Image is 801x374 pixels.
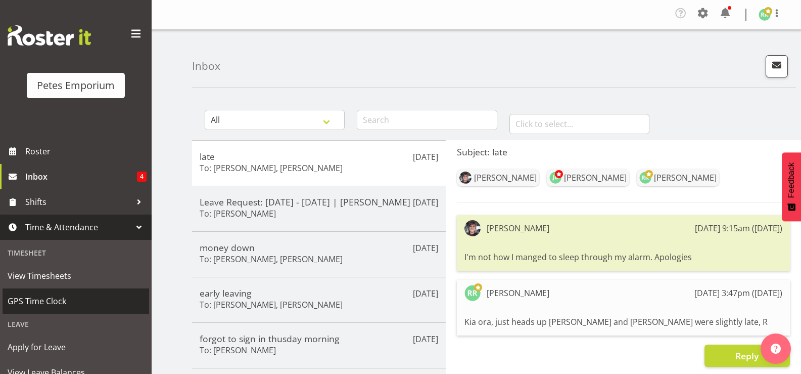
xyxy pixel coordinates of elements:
p: [DATE] [413,242,438,254]
span: GPS Time Clock [8,294,144,309]
h5: early leaving [200,287,438,299]
span: Reply [735,350,759,362]
h6: To: [PERSON_NAME], [PERSON_NAME] [200,300,343,310]
img: michelle-whaleb4506e5af45ffd00a26cc2b6420a9100.png [464,220,481,236]
img: ruth-robertson-taylor722.jpg [464,285,481,301]
span: Roster [25,144,147,159]
div: [PERSON_NAME] [474,172,537,184]
div: Leave [3,314,149,335]
h6: To: [PERSON_NAME] [200,345,276,355]
div: [DATE] 9:15am ([DATE]) [695,222,782,234]
a: GPS Time Clock [3,288,149,314]
input: Click to select... [509,114,649,134]
div: [PERSON_NAME] [487,287,549,299]
div: Timesheet [3,242,149,263]
div: [PERSON_NAME] [487,222,549,234]
input: Search [357,110,497,130]
h5: late [200,151,438,162]
span: Apply for Leave [8,340,144,355]
div: Petes Emporium [37,78,115,93]
span: Feedback [787,162,796,198]
img: help-xxl-2.png [771,344,781,354]
span: Inbox [25,169,137,184]
h5: money down [200,242,438,253]
div: [PERSON_NAME] [654,172,717,184]
div: I'm not how I manged to sleep through my alarm. Apologies [464,248,782,266]
h6: To: [PERSON_NAME], [PERSON_NAME] [200,254,343,264]
h6: To: [PERSON_NAME] [200,209,276,219]
img: Rosterit website logo [8,25,91,46]
span: Time & Attendance [25,220,131,235]
span: View Timesheets [8,268,144,283]
span: 4 [137,172,147,182]
h5: Subject: late [457,146,790,157]
button: Reply [704,345,790,367]
a: View Timesheets [3,263,149,288]
h6: To: [PERSON_NAME], [PERSON_NAME] [200,163,343,173]
h5: Leave Request: [DATE] - [DATE] | [PERSON_NAME] [200,196,438,207]
img: jodine-bunn132.jpg [549,172,561,184]
span: Shifts [25,194,131,210]
div: Kia ora, just heads up [PERSON_NAME] and [PERSON_NAME] were slightly late, R [464,313,782,330]
img: michelle-whaleb4506e5af45ffd00a26cc2b6420a9100.png [459,172,472,184]
img: ruth-robertson-taylor722.jpg [759,9,771,21]
div: [PERSON_NAME] [564,172,627,184]
button: Feedback - Show survey [782,152,801,221]
p: [DATE] [413,196,438,209]
h4: Inbox [192,60,220,72]
h5: forgot to sign in thusday morning [200,333,438,344]
img: ruth-robertson-taylor722.jpg [639,172,651,184]
p: [DATE] [413,333,438,345]
div: [DATE] 3:47pm ([DATE]) [694,287,782,299]
p: [DATE] [413,151,438,163]
a: Apply for Leave [3,335,149,360]
p: [DATE] [413,287,438,300]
